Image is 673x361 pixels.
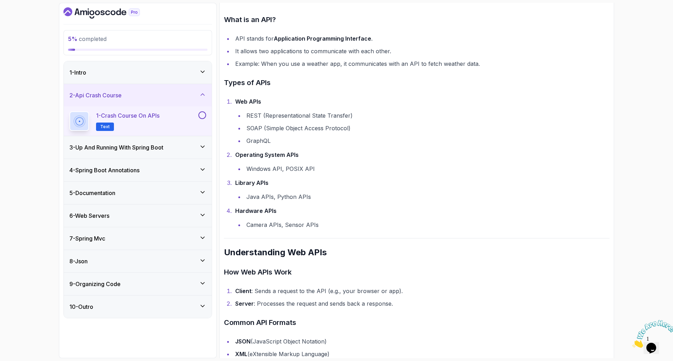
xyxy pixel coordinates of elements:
[235,300,254,307] strong: Server
[233,34,610,43] li: API stands for .
[69,166,140,174] h3: 4 - Spring Boot Annotations
[64,136,212,159] button: 3-Up And Running With Spring Boot
[69,91,122,99] h3: 2 - Api Crash Course
[244,164,610,174] li: Windows API, POSIX API
[63,7,156,19] a: Dashboard
[235,350,247,357] strong: XML
[64,227,212,250] button: 7-Spring Mvc
[233,286,610,296] li: : Sends a request to the API (e.g., your browser or app).
[244,123,610,133] li: SOAP (Simple Object Access Protocol)
[68,35,77,42] span: 5 %
[64,84,212,106] button: 2-Api Crash Course
[64,296,212,318] button: 10-Outro
[64,61,212,84] button: 1-Intro
[64,182,212,204] button: 5-Documentation
[224,247,610,258] h2: Understanding Web APIs
[69,189,115,197] h3: 5 - Documentation
[100,124,110,130] span: Text
[3,3,46,30] img: Chat attention grabber
[233,336,610,346] li: (JavaScript Object Notation)
[224,77,610,88] h3: Types of APIs
[233,59,610,69] li: Example: When you use a weather app, it communicates with an API to fetch weather data.
[3,3,6,9] span: 1
[224,317,610,328] h3: Common API Formats
[68,35,107,42] span: completed
[244,136,610,146] li: GraphQL
[233,349,610,359] li: (eXtensible Markup Language)
[244,192,610,202] li: Java APIs, Python APIs
[274,35,371,42] strong: Application Programming Interface
[233,46,610,56] li: It allows two applications to communicate with each other.
[69,211,109,220] h3: 6 - Web Servers
[64,273,212,295] button: 9-Organizing Code
[235,287,251,294] strong: Client
[64,204,212,227] button: 6-Web Servers
[224,266,610,278] h3: How Web APIs Work
[64,159,212,181] button: 4-Spring Boot Annotations
[69,68,86,77] h3: 1 - Intro
[96,111,159,120] p: 1 - Crash Course on APIs
[69,234,105,243] h3: 7 - Spring Mvc
[69,143,163,152] h3: 3 - Up And Running With Spring Boot
[235,338,251,345] strong: JSON
[235,179,268,186] strong: Library APIs
[69,111,206,131] button: 1-Crash Course on APIsText
[630,317,673,350] iframe: chat widget
[64,250,212,272] button: 8-Json
[69,257,88,265] h3: 8 - Json
[224,14,610,25] h3: What is an API?
[244,111,610,120] li: REST (Representational State Transfer)
[235,207,277,214] strong: Hardware APIs
[235,98,261,105] strong: Web APIs
[235,151,299,158] strong: Operating System APIs
[69,280,121,288] h3: 9 - Organizing Code
[69,303,93,311] h3: 10 - Outro
[233,299,610,308] li: : Processes the request and sends back a response.
[244,220,610,230] li: Camera APIs, Sensor APIs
